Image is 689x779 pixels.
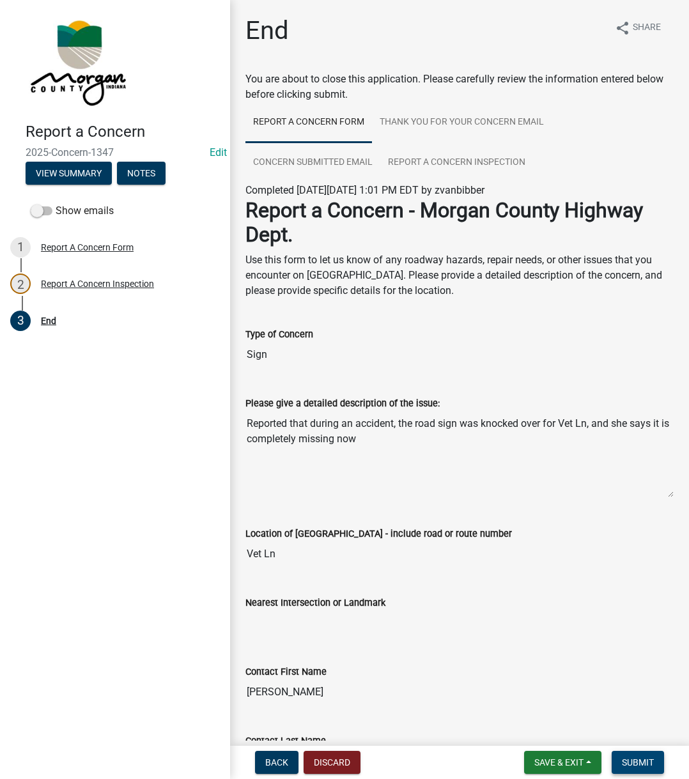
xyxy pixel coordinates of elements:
div: 3 [10,311,31,331]
p: Use this form to let us know of any roadway hazards, repair needs, or other issues that you encou... [245,252,674,298]
button: Notes [117,162,166,185]
div: 1 [10,237,31,258]
wm-modal-confirm: Edit Application Number [210,146,227,158]
label: Contact Last Name [245,737,326,746]
label: Contact First Name [245,668,327,677]
h4: Report a Concern [26,123,220,141]
button: View Summary [26,162,112,185]
wm-modal-confirm: Notes [117,169,166,179]
button: Submit [612,751,664,774]
img: Morgan County, Indiana [26,13,128,109]
span: Completed [DATE][DATE] 1:01 PM EDT by zvanbibber [245,184,484,196]
div: Report A Concern Form [41,243,134,252]
a: Report A Concern Inspection [380,143,533,183]
a: Edit [210,146,227,158]
span: Back [265,757,288,767]
span: Share [633,20,661,36]
a: Thank You for Your Concern Email [372,102,552,143]
textarea: Reported that during an accident, the road sign was knocked over for Vet Ln, and she says it is c... [245,411,674,498]
label: Type of Concern [245,330,313,339]
div: Report A Concern Inspection [41,279,154,288]
button: Discard [304,751,360,774]
span: Save & Exit [534,757,584,767]
a: Concern Submitted Email [245,143,380,183]
label: Nearest Intersection or Landmark [245,599,385,608]
span: Submit [622,757,654,767]
div: 2 [10,274,31,294]
button: shareShare [605,15,671,40]
div: End [41,316,56,325]
a: Report A Concern Form [245,102,372,143]
label: Show emails [31,203,114,219]
i: share [615,20,630,36]
button: Save & Exit [524,751,601,774]
h1: End [245,15,289,46]
wm-modal-confirm: Summary [26,169,112,179]
button: Back [255,751,298,774]
label: Please give a detailed description of the issue: [245,399,440,408]
span: 2025-Concern-1347 [26,146,205,158]
label: Location of [GEOGRAPHIC_DATA] - include road or route number [245,530,512,539]
strong: Report a Concern - Morgan County Highway Dept. [245,198,643,247]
